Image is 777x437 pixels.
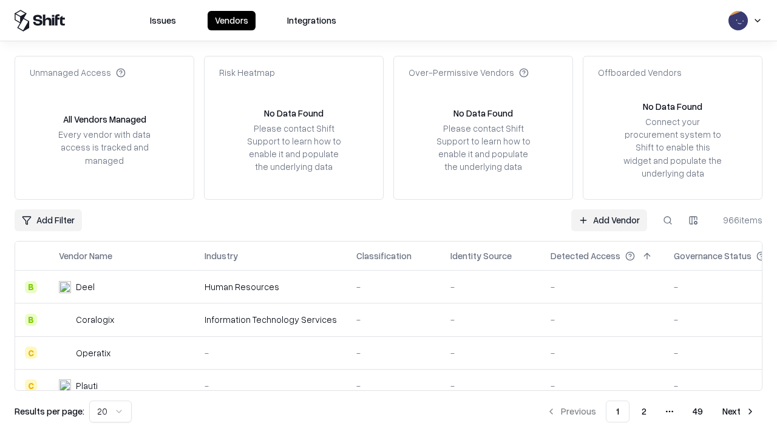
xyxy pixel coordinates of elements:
p: Results per page: [15,405,84,418]
div: Identity Source [450,249,512,262]
button: Next [715,401,762,422]
button: Integrations [280,11,344,30]
div: - [356,347,431,359]
div: B [25,314,37,326]
div: Over-Permissive Vendors [409,66,529,79]
img: Plauti [59,379,71,391]
div: Every vendor with data access is tracked and managed [54,128,155,166]
div: C [25,347,37,359]
a: Add Vendor [571,209,647,231]
div: Please contact Shift Support to learn how to enable it and populate the underlying data [433,122,534,174]
div: - [205,379,337,392]
div: 966 items [714,214,762,226]
div: - [450,347,531,359]
button: 49 [683,401,713,422]
div: Classification [356,249,412,262]
div: C [25,379,37,391]
div: - [551,280,654,293]
nav: pagination [539,401,762,422]
div: Industry [205,249,238,262]
div: Please contact Shift Support to learn how to enable it and populate the underlying data [243,122,344,174]
div: Information Technology Services [205,313,337,326]
div: Governance Status [674,249,752,262]
img: Coralogix [59,314,71,326]
div: Plauti [76,379,98,392]
div: - [450,280,531,293]
img: Operatix [59,347,71,359]
div: - [205,347,337,359]
div: - [356,313,431,326]
div: - [551,347,654,359]
div: - [551,379,654,392]
button: 2 [632,401,656,422]
div: B [25,281,37,293]
div: - [356,379,431,392]
button: Issues [143,11,183,30]
div: All Vendors Managed [63,113,146,126]
div: - [356,280,431,293]
div: No Data Found [643,100,702,113]
div: - [551,313,654,326]
div: Operatix [76,347,110,359]
img: Deel [59,281,71,293]
div: Detected Access [551,249,620,262]
div: Offboarded Vendors [598,66,682,79]
div: No Data Found [264,107,324,120]
div: Connect your procurement system to Shift to enable this widget and populate the underlying data [622,115,723,180]
div: Coralogix [76,313,114,326]
div: Vendor Name [59,249,112,262]
button: 1 [606,401,629,422]
div: Human Resources [205,280,337,293]
div: No Data Found [453,107,513,120]
button: Vendors [208,11,256,30]
div: - [450,313,531,326]
div: Deel [76,280,95,293]
div: - [450,379,531,392]
div: Risk Heatmap [219,66,275,79]
button: Add Filter [15,209,82,231]
div: Unmanaged Access [30,66,126,79]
